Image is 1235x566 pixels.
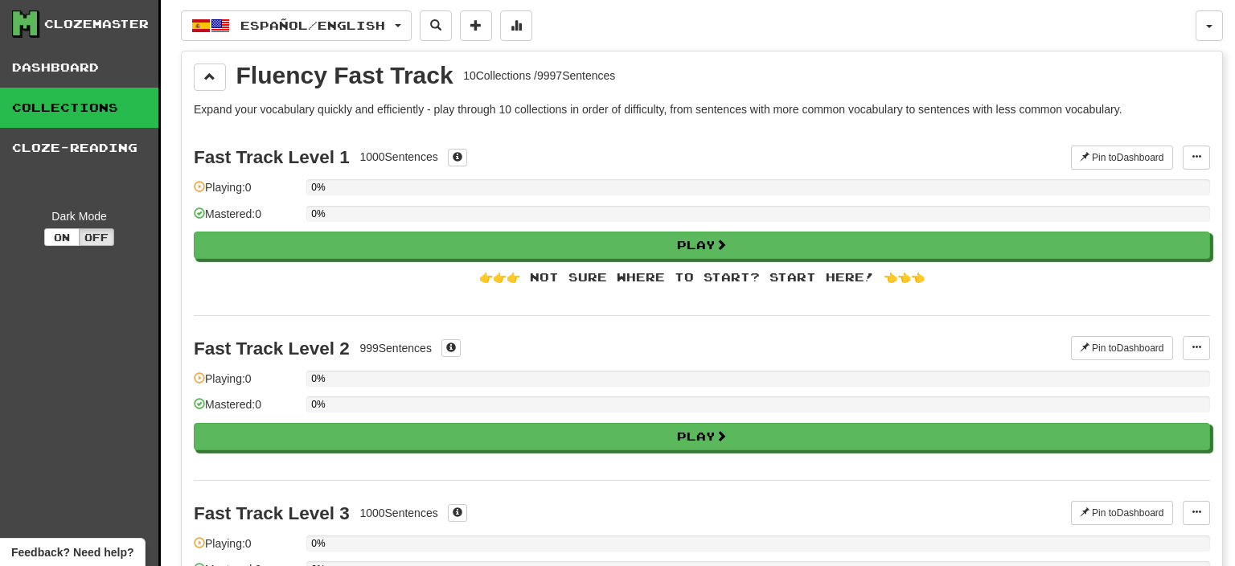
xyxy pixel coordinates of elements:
[194,101,1210,117] p: Expand your vocabulary quickly and efficiently - play through 10 collections in order of difficul...
[194,371,298,397] div: Playing: 0
[359,340,432,356] div: 999 Sentences
[44,16,149,32] div: Clozemaster
[194,232,1210,259] button: Play
[460,10,492,41] button: Add sentence to collection
[194,269,1210,285] div: 👉👉👉 Not sure where to start? Start here! 👈👈👈
[1071,336,1173,360] button: Pin toDashboard
[420,10,452,41] button: Search sentences
[1071,501,1173,525] button: Pin toDashboard
[194,503,350,523] div: Fast Track Level 3
[500,10,532,41] button: More stats
[359,149,437,165] div: 1000 Sentences
[240,18,385,32] span: Español / English
[194,179,298,206] div: Playing: 0
[194,147,350,167] div: Fast Track Level 1
[194,423,1210,450] button: Play
[194,396,298,423] div: Mastered: 0
[79,228,114,246] button: Off
[359,505,437,521] div: 1000 Sentences
[11,544,133,560] span: Open feedback widget
[194,338,350,359] div: Fast Track Level 2
[181,10,412,41] button: Español/English
[1071,146,1173,170] button: Pin toDashboard
[463,68,615,84] div: 10 Collections / 9997 Sentences
[44,228,80,246] button: On
[194,206,298,232] div: Mastered: 0
[12,208,146,224] div: Dark Mode
[194,535,298,562] div: Playing: 0
[236,64,453,88] div: Fluency Fast Track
